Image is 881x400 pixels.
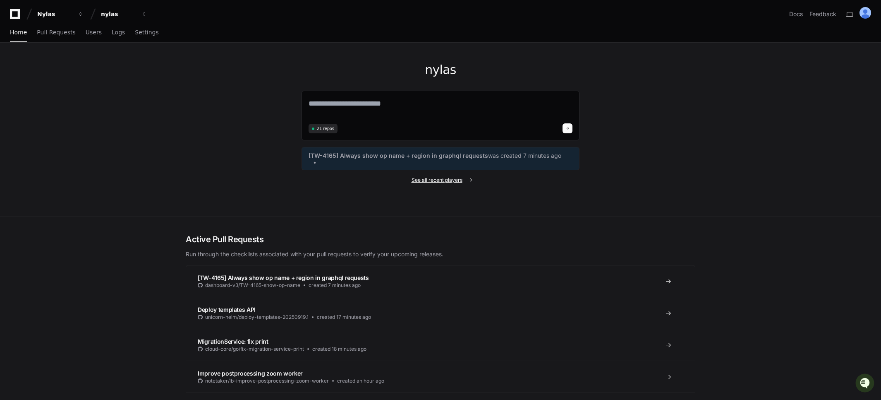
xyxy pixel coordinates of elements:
[186,329,695,361] a: MigrationService: fix printcloud-core/go/fix-migration-service-printcreated 18 minutes ago
[205,346,304,352] span: cloud-core/go/fix-migration-service-print
[82,87,100,93] span: Pylon
[809,10,836,18] button: Feedback
[186,361,695,393] a: Improve postprocessing zoom workernotetaker/lb-improve-postprocessing-zoom-workercreated an hour ago
[198,306,256,313] span: Deploy templates API
[337,378,384,384] span: created an hour ago
[8,62,23,77] img: 1756235613930-3d25f9e4-fa56-45dd-b3ad-e072dfbd1548
[37,30,75,35] span: Pull Requests
[198,274,369,281] span: [TW-4165] Always show op name + region in graphql requests
[198,370,303,377] span: Improve postprocessing zoom worker
[312,346,366,352] span: created 18 minutes ago
[86,23,102,42] a: Users
[309,282,361,289] span: created 7 minutes ago
[10,30,27,35] span: Home
[37,10,73,18] div: Nylas
[302,63,579,77] h1: nylas
[86,30,102,35] span: Users
[789,10,803,18] a: Docs
[10,23,27,42] a: Home
[317,125,334,132] span: 21 repos
[309,152,488,160] span: [TW-4165] Always show op name + region in graphql requests
[488,152,561,160] span: was created 7 minutes ago
[186,234,695,245] h2: Active Pull Requests
[28,62,136,70] div: Start new chat
[112,30,125,35] span: Logs
[412,177,462,183] span: See all recent players
[855,373,877,395] iframe: Open customer support
[58,87,100,93] a: Powered byPylon
[28,70,105,77] div: We're available if you need us!
[34,7,87,22] button: Nylas
[198,338,268,345] span: MigrationService: fix print
[141,64,151,74] button: Start new chat
[317,314,371,320] span: created 17 minutes ago
[101,10,136,18] div: nylas
[135,23,158,42] a: Settings
[205,282,300,289] span: dashboard-v3/TW-4165-show-op-name
[302,177,579,183] a: See all recent players
[8,33,151,46] div: Welcome
[859,7,871,19] img: ALV-UjUTLTKDo2-V5vjG4wR1buipwogKm1wWuvNrTAMaancOL2w8d8XiYMyzUPCyapUwVg1DhQ_h_MBM3ufQigANgFbfgRVfo...
[112,23,125,42] a: Logs
[98,7,151,22] button: nylas
[186,297,695,329] a: Deploy templates APIunicorn-helm/deploy-templates-20250919.1created 17 minutes ago
[8,8,25,25] img: PlayerZero
[135,30,158,35] span: Settings
[186,250,695,258] p: Run through the checklists associated with your pull requests to verify your upcoming releases.
[37,23,75,42] a: Pull Requests
[205,378,329,384] span: notetaker/lb-improve-postprocessing-zoom-worker
[205,314,309,320] span: unicorn-helm/deploy-templates-20250919.1
[186,265,695,297] a: [TW-4165] Always show op name + region in graphql requestsdashboard-v3/TW-4165-show-op-namecreate...
[309,152,572,166] a: [TW-4165] Always show op name + region in graphql requestswas created 7 minutes ago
